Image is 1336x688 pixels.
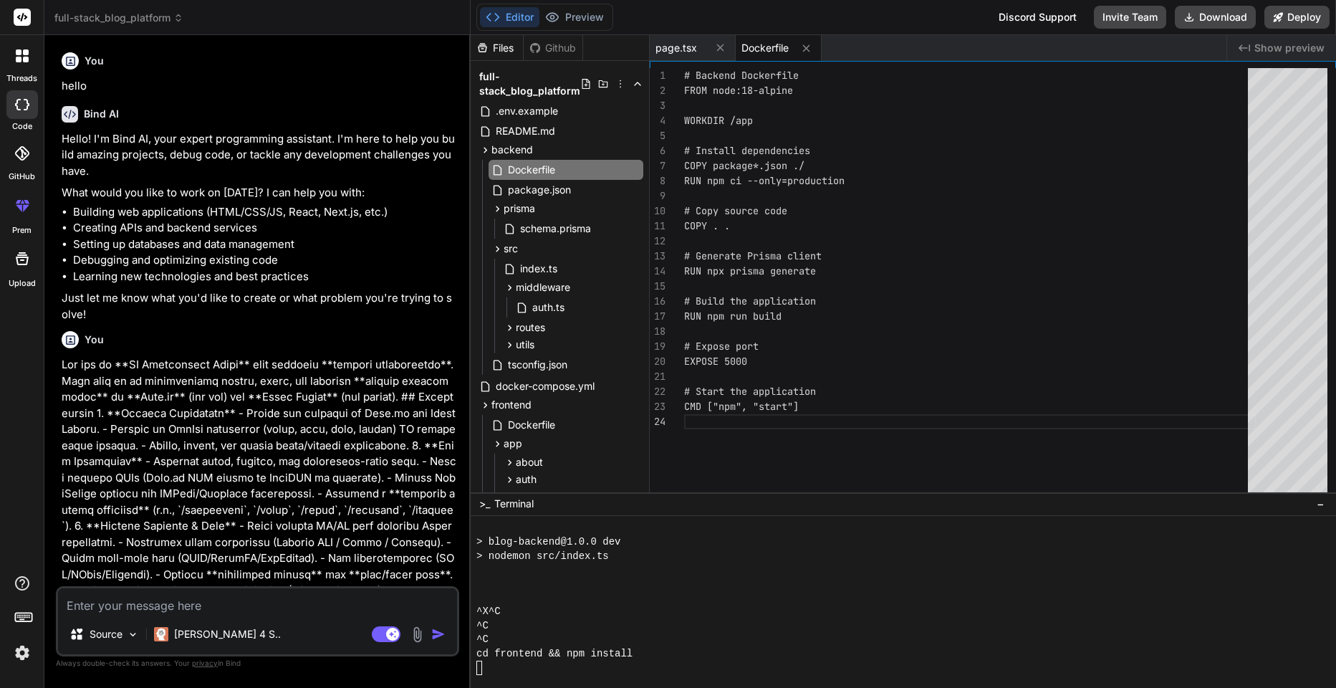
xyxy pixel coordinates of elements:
[85,54,104,68] h6: You
[516,320,545,335] span: routes
[73,252,456,269] li: Debugging and optimizing existing code
[54,11,183,25] span: full-stack_blog_platform
[494,497,534,511] span: Terminal
[504,201,535,216] span: prisma
[491,143,533,157] span: backend
[650,204,665,219] div: 10
[9,277,36,290] label: Upload
[684,310,782,322] span: RUN npm run build
[524,41,582,55] div: Github
[655,41,697,55] span: page.tsx
[684,355,747,368] span: EXPOSE 5000
[494,378,596,395] span: docker-compose.yml
[504,242,518,256] span: src
[684,174,845,187] span: RUN npm ci --only=production
[479,497,490,511] span: >_
[1175,6,1256,29] button: Download
[516,489,537,504] span: blog
[650,68,665,83] div: 1
[1094,6,1166,29] button: Invite Team
[476,619,489,633] span: ^C
[650,143,665,158] div: 6
[684,144,810,157] span: # Install dependencies
[504,436,522,451] span: app
[650,188,665,204] div: 9
[650,219,665,234] div: 11
[62,131,456,180] p: Hello! I'm Bind AI, your expert programming assistant. I'm here to help you build amazing project...
[1317,497,1325,511] span: −
[476,550,609,563] span: > nodemon src/index.ts
[480,7,539,27] button: Editor
[519,220,592,237] span: schema.prisma
[684,204,787,217] span: # Copy source code
[56,656,459,670] p: Always double-check its answers. Your in Bind
[154,627,168,641] img: Claude 4 Sonnet
[506,181,572,199] span: package.json
[650,249,665,264] div: 13
[9,171,35,183] label: GitHub
[684,69,799,82] span: # Backend Dockerfile
[990,6,1085,29] div: Discord Support
[73,220,456,236] li: Creating APIs and backend services
[1264,6,1330,29] button: Deploy
[650,384,665,399] div: 22
[491,398,532,412] span: frontend
[73,269,456,285] li: Learning new technologies and best practices
[62,78,456,95] p: hello
[174,627,281,641] p: [PERSON_NAME] 4 S..
[650,83,665,98] div: 2
[494,123,557,140] span: README.md
[650,98,665,113] div: 3
[479,70,580,98] span: full-stack_blog_platform
[73,236,456,253] li: Setting up databases and data management
[516,338,534,352] span: utils
[650,354,665,369] div: 20
[684,340,759,353] span: # Expose port
[650,414,665,429] div: 24
[650,264,665,279] div: 14
[84,107,119,121] h6: Bind AI
[684,264,816,277] span: RUN npx prisma generate
[684,400,799,413] span: CMD ["npm", "start"]
[90,627,122,641] p: Source
[650,128,665,143] div: 5
[684,295,816,307] span: # Build the application
[531,299,566,316] span: auth.ts
[192,659,218,667] span: privacy
[62,290,456,322] p: Just let me know what you'd like to create or what problem you're trying to solve!
[650,339,665,354] div: 19
[476,647,633,661] span: cd frontend && npm install
[741,41,789,55] span: Dockerfile
[650,369,665,384] div: 21
[650,279,665,294] div: 15
[476,605,501,618] span: ^X^C
[684,385,816,398] span: # Start the application
[539,7,610,27] button: Preview
[506,416,557,434] span: Dockerfile
[476,535,620,549] span: > blog-backend@1.0.0 dev
[471,41,523,55] div: Files
[650,324,665,339] div: 18
[85,333,104,347] h6: You
[6,72,37,85] label: threads
[684,114,753,127] span: WORKDIR /app
[476,633,489,646] span: ^C
[1314,492,1327,515] button: −
[650,294,665,309] div: 16
[506,161,557,178] span: Dockerfile
[516,472,537,487] span: auth
[516,280,570,295] span: middleware
[650,399,665,414] div: 23
[409,626,426,643] img: attachment
[684,219,730,232] span: COPY . .
[506,356,569,373] span: tsconfig.json
[650,113,665,128] div: 4
[62,185,456,201] p: What would you like to work on [DATE]? I can help you with:
[494,102,559,120] span: .env.example
[650,234,665,249] div: 12
[650,158,665,173] div: 7
[12,120,32,133] label: code
[73,204,456,221] li: Building web applications (HTML/CSS/JS, React, Next.js, etc.)
[684,159,804,172] span: COPY package*.json ./
[1254,41,1325,55] span: Show preview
